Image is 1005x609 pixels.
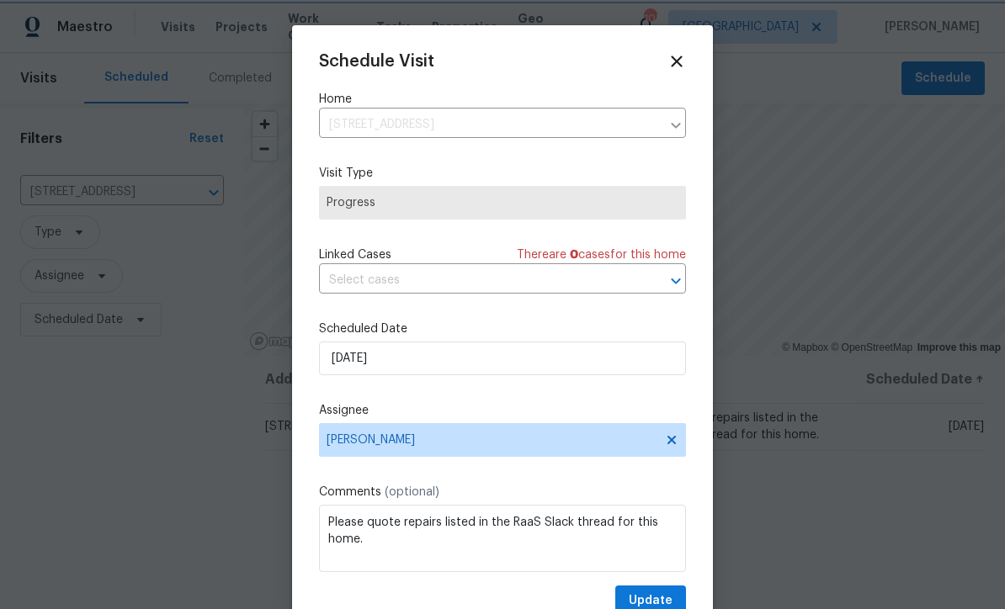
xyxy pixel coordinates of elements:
[570,249,578,261] span: 0
[517,246,686,263] span: There are case s for this home
[319,165,686,182] label: Visit Type
[319,320,686,337] label: Scheduled Date
[319,91,686,108] label: Home
[319,505,686,572] textarea: Please quote repairs listed in the RaaS Slack thread for this home.
[319,112,661,138] input: Enter in an address
[319,342,686,375] input: M/D/YYYY
[319,246,391,263] span: Linked Cases
[664,269,688,293] button: Open
[319,484,686,500] label: Comments
[319,53,434,70] span: Schedule Visit
[319,402,686,419] label: Assignee
[319,267,639,294] input: Select cases
[667,52,686,71] span: Close
[327,194,678,211] span: Progress
[385,486,439,498] span: (optional)
[327,433,657,447] span: [PERSON_NAME]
